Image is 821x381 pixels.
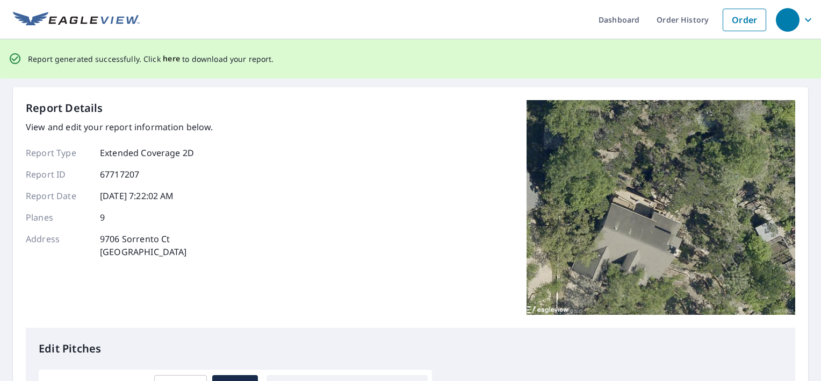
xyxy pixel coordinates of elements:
[26,189,90,202] p: Report Date
[100,146,194,159] p: Extended Coverage 2D
[28,52,274,66] p: Report generated successfully. Click to download your report.
[26,211,90,224] p: Planes
[100,168,139,181] p: 67717207
[39,341,782,357] p: Edit Pitches
[26,100,103,116] p: Report Details
[100,189,174,202] p: [DATE] 7:22:02 AM
[26,168,90,181] p: Report ID
[13,12,140,28] img: EV Logo
[26,146,90,159] p: Report Type
[723,9,766,31] a: Order
[26,232,90,258] p: Address
[100,211,105,224] p: 9
[527,100,795,315] img: Top image
[163,52,181,66] button: here
[26,121,213,133] p: View and edit your report information below.
[100,232,187,258] p: 9706 Sorrento Ct [GEOGRAPHIC_DATA]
